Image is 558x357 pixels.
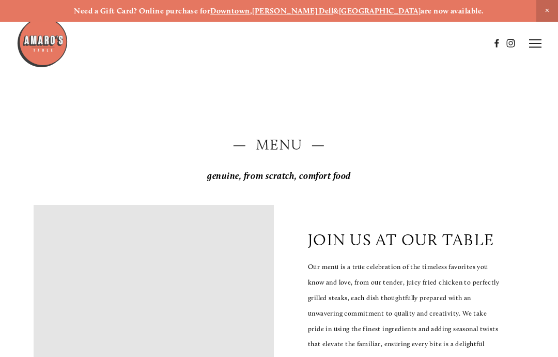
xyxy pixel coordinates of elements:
strong: are now available. [421,6,484,16]
strong: , [250,6,252,16]
em: genuine, from scratch, comfort food [207,170,351,182]
a: [PERSON_NAME] Dell [252,6,333,16]
a: Downtown [210,6,250,16]
h2: — Menu — [34,134,524,155]
a: [GEOGRAPHIC_DATA] [339,6,421,16]
strong: Need a Gift Card? Online purchase for [74,6,210,16]
p: join us at our table [308,230,494,249]
strong: & [333,6,338,16]
img: Amaro's Table [17,17,68,68]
